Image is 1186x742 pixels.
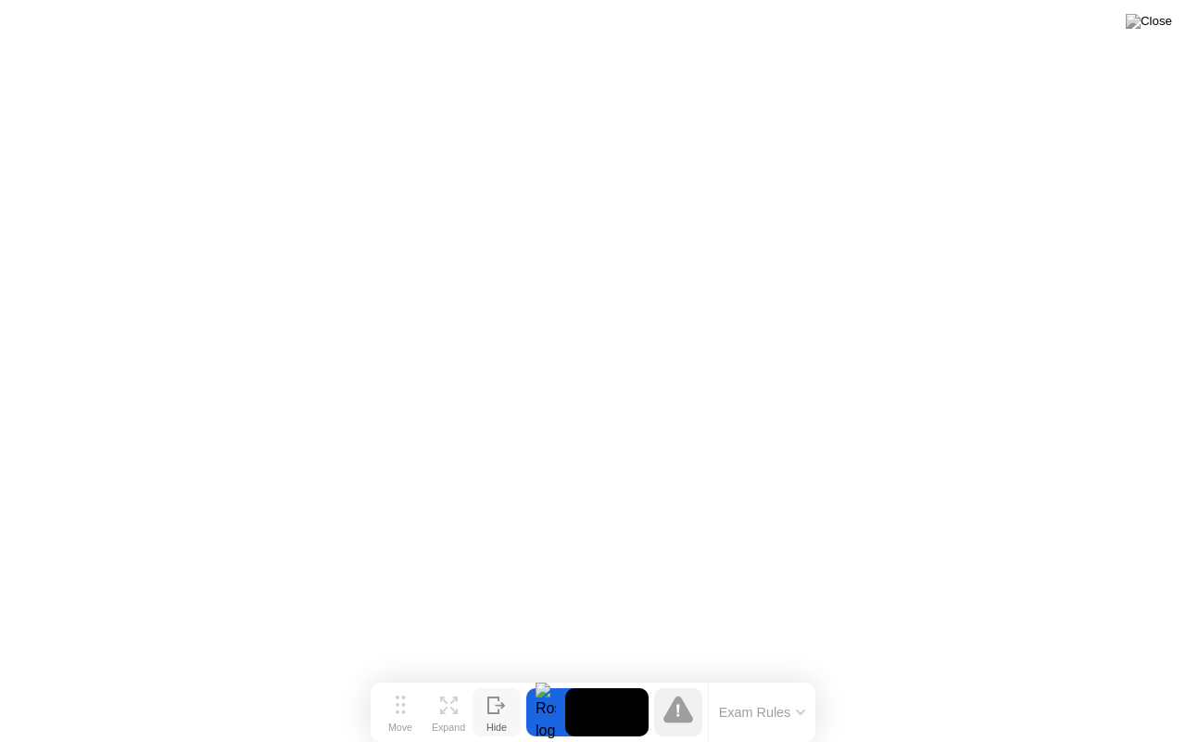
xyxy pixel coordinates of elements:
div: Move [388,722,412,733]
div: Hide [486,722,507,733]
button: Expand [424,688,473,736]
button: Exam Rules [713,704,812,721]
button: Move [376,688,424,736]
div: Expand [432,722,465,733]
button: Hide [473,688,521,736]
img: Close [1126,14,1172,29]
